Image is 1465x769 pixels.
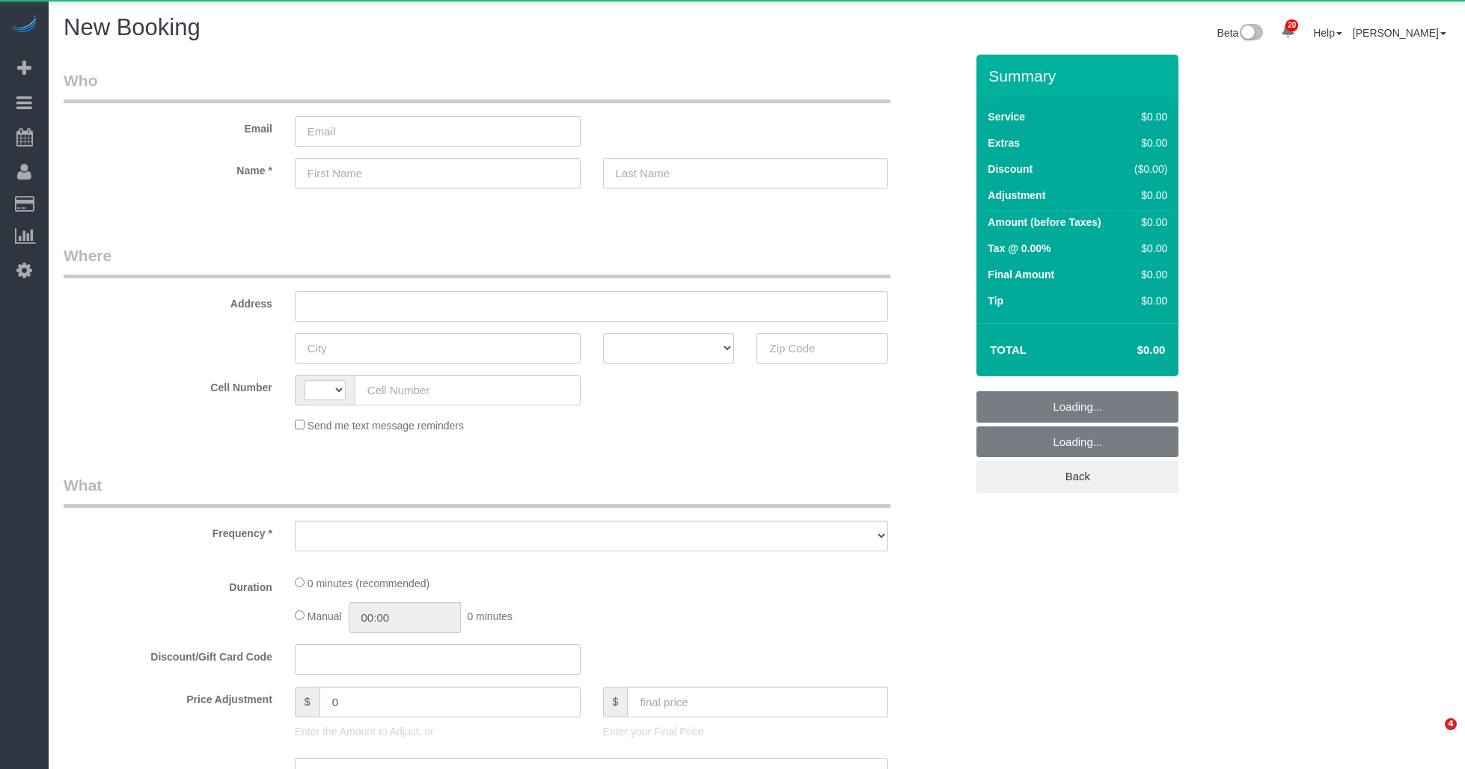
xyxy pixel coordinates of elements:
legend: Where [64,245,890,278]
span: 20 [1285,19,1298,31]
legend: Who [64,70,890,103]
legend: What [64,474,890,508]
label: Address [52,291,284,311]
label: Name * [52,158,284,178]
div: $0.00 [1128,293,1167,308]
input: First Name [295,158,581,189]
img: Automaid Logo [9,15,39,36]
label: Service [988,109,1025,124]
p: Enter your Final Price [603,724,889,739]
span: 0 minutes (recommended) [308,577,429,589]
iframe: Intercom live chat [1414,718,1450,754]
label: Extras [988,135,1020,150]
label: Final Amount [988,267,1054,282]
a: Back [976,461,1178,492]
a: [PERSON_NAME] [1353,27,1446,39]
input: Email [295,116,581,147]
label: Email [52,116,284,136]
div: $0.00 [1128,215,1167,230]
label: Tip [988,293,1003,308]
img: New interface [1238,24,1263,43]
div: $0.00 [1128,241,1167,256]
div: ($0.00) [1128,162,1167,177]
a: Beta [1217,27,1264,39]
span: Send me text message reminders [308,420,464,432]
a: 20 [1273,15,1303,48]
span: $ [603,687,628,717]
label: Discount/Gift Card Code [52,644,284,664]
label: Discount [988,162,1033,177]
a: Help [1313,27,1342,39]
strong: Total [990,343,1027,356]
span: 4 [1445,718,1457,730]
label: Amount (before Taxes) [988,215,1101,230]
div: $0.00 [1128,188,1167,203]
input: Cell Number [355,375,581,405]
label: Cell Number [52,375,284,395]
label: Adjustment [988,188,1045,203]
span: New Booking [64,14,201,40]
label: Price Adjustment [52,687,284,707]
div: $0.00 [1128,267,1167,282]
span: Manual [308,610,342,622]
input: City [295,333,581,364]
span: $ [295,687,319,717]
label: Duration [52,575,284,595]
input: Last Name [603,158,889,189]
input: Zip Code [756,333,888,364]
span: 0 minutes [467,610,513,622]
input: final price [627,687,888,717]
div: $0.00 [1128,135,1167,150]
h4: $0.00 [1092,344,1165,357]
label: Frequency * [52,521,284,541]
div: $0.00 [1128,109,1167,124]
h3: Summary [988,67,1171,85]
label: Tax @ 0.00% [988,241,1050,256]
p: Enter the Amount to Adjust, or [295,724,581,739]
